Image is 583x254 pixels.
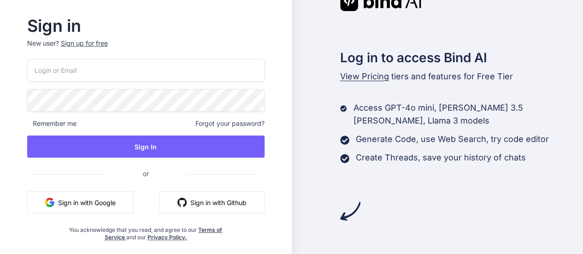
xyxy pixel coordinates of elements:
div: Sign up for free [61,39,108,48]
img: github [177,198,187,207]
p: New user? [27,39,265,59]
button: Sign In [27,136,265,158]
h2: Sign in [27,18,265,33]
a: Terms of Service [105,226,223,241]
img: arrow [340,201,360,221]
a: Privacy Policy. [147,234,187,241]
img: google [45,198,54,207]
button: Sign in with Github [159,191,265,213]
div: You acknowledge that you read, and agree to our and our [66,221,225,241]
input: Login or Email [27,59,265,82]
p: Generate Code, use Web Search, try code editor [356,133,549,146]
p: Create Threads, save your history of chats [356,151,526,164]
span: or [106,162,186,185]
button: Sign in with Google [27,191,134,213]
span: Forgot your password? [195,119,265,128]
span: Remember me [27,119,77,128]
span: View Pricing [340,71,389,81]
p: Access GPT-4o mini, [PERSON_NAME] 3.5 [PERSON_NAME], Llama 3 models [353,101,583,127]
